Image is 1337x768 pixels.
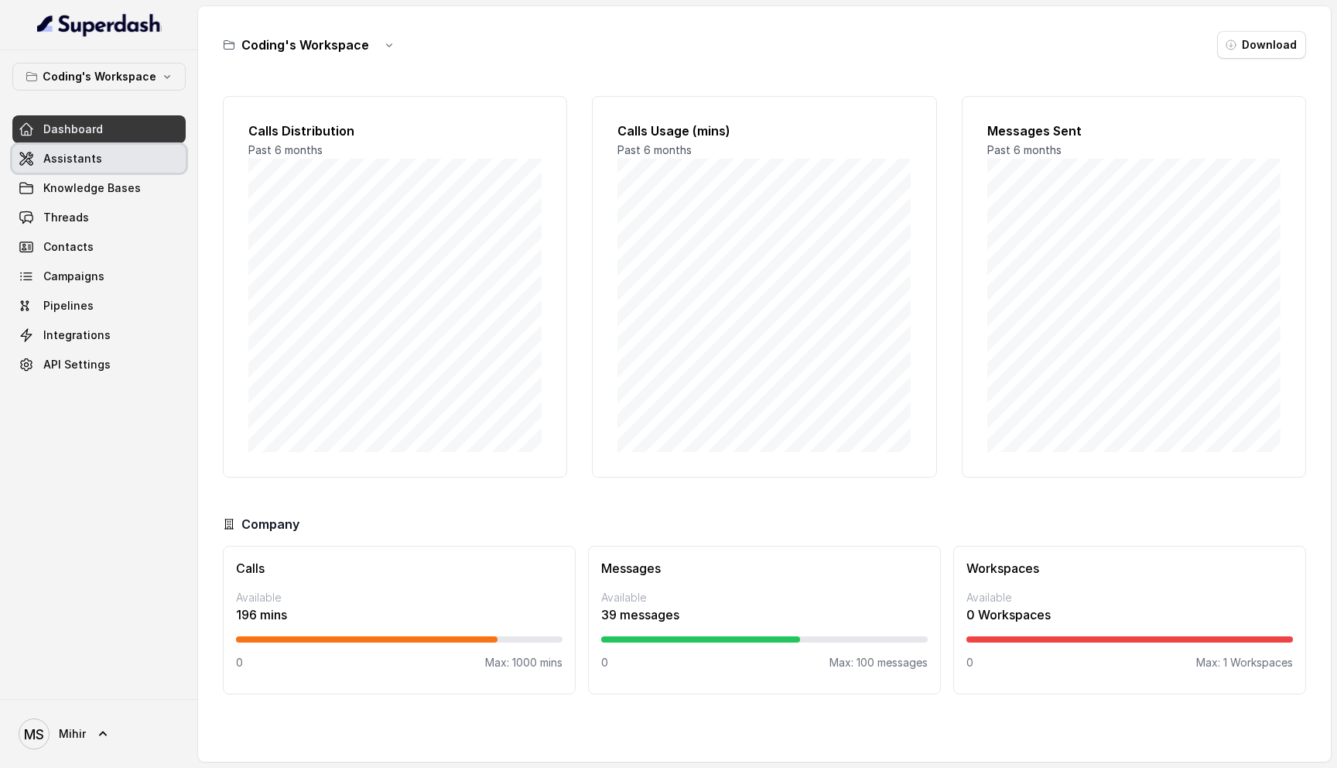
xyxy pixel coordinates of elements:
p: Max: 1 Workspaces [1196,655,1293,670]
span: Assistants [43,151,102,166]
span: Threads [43,210,89,225]
p: Max: 1000 mins [485,655,562,670]
p: Available [236,590,562,605]
h2: Calls Usage (mins) [617,122,911,140]
span: Contacts [43,239,94,255]
span: Knowledge Bases [43,180,141,196]
p: 0 Workspaces [966,605,1293,624]
span: Past 6 months [987,143,1062,156]
p: 0 [966,655,973,670]
a: Contacts [12,233,186,261]
h3: Coding's Workspace [241,36,369,54]
p: Coding's Workspace [43,67,156,86]
h2: Messages Sent [987,122,1281,140]
span: Campaigns [43,269,104,284]
span: Pipelines [43,298,94,314]
h3: Workspaces [966,559,1293,578]
span: Past 6 months [617,143,692,156]
a: API Settings [12,351,186,379]
p: Available [966,590,1293,605]
a: Knowledge Bases [12,174,186,202]
a: Integrations [12,321,186,349]
text: MS [24,726,44,742]
img: light.svg [37,12,162,37]
h3: Company [241,515,299,533]
p: 39 messages [601,605,928,624]
a: Campaigns [12,262,186,290]
button: Download [1217,31,1306,59]
a: Pipelines [12,292,186,320]
span: Dashboard [43,122,103,137]
span: Integrations [43,327,111,343]
span: API Settings [43,357,111,372]
a: Mihir [12,712,186,756]
button: Coding's Workspace [12,63,186,91]
a: Dashboard [12,115,186,143]
p: 0 [601,655,608,670]
p: Max: 100 messages [829,655,928,670]
a: Threads [12,204,186,231]
a: Assistants [12,145,186,173]
p: 196 mins [236,605,562,624]
span: Mihir [59,726,86,742]
p: 0 [236,655,243,670]
h3: Calls [236,559,562,578]
h2: Calls Distribution [248,122,542,140]
span: Past 6 months [248,143,323,156]
h3: Messages [601,559,928,578]
p: Available [601,590,928,605]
